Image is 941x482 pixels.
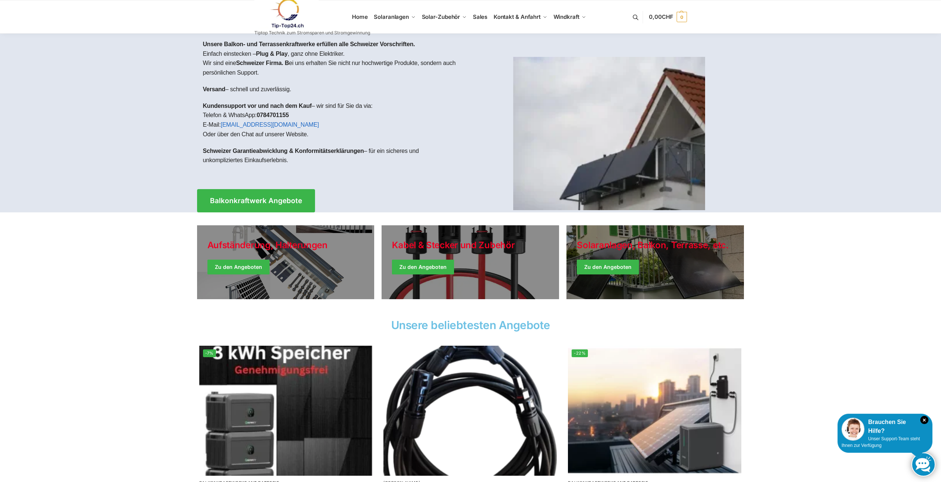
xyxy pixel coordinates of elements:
img: Home 6 [383,346,557,476]
span: Kontakt & Anfahrt [494,13,541,20]
p: Wir sind eine ei uns erhalten Sie nicht nur hochwertige Produkte, sondern auch persönlichen Support. [203,58,465,77]
strong: 0784701155 [257,112,289,118]
h2: Unsere beliebtesten Angebote [197,319,744,331]
p: – für ein sicheres und unkompliziertes Einkaufserlebnis. [203,146,465,165]
a: Holiday Style [382,225,559,299]
strong: Unsere Balkon- und Terrassenkraftwerke erfüllen alle Schweizer Vorschriften. [203,41,415,47]
p: – wir sind für Sie da via: Telefon & WhatsApp: E-Mail: Oder über den Chat auf unserer Website. [203,101,465,139]
i: Schließen [920,416,928,424]
a: Solar-Verlängerungskabel [383,346,557,476]
a: Kontakt & Anfahrt [490,0,550,34]
a: Solaranlagen [371,0,419,34]
a: Winter Jackets [566,225,744,299]
span: Balkonkraftwerk Angebote [210,197,302,204]
strong: Kundensupport vor und nach dem Kauf [203,103,312,109]
span: 0,00 [649,13,673,20]
a: -7%Steckerkraftwerk mit 8 KW Speicher und 8 Solarmodulen mit 3600 Watt [199,346,373,476]
a: Solar-Zubehör [419,0,470,34]
span: Windkraft [554,13,579,20]
span: Sales [473,13,488,20]
span: Solaranlagen [374,13,409,20]
strong: Plug & Play [256,51,288,57]
strong: Versand [203,86,226,92]
a: Sales [470,0,490,34]
strong: Schweizer Firma. B [236,60,289,66]
span: CHF [662,13,673,20]
span: Solar-Zubehör [422,13,460,20]
a: -22%Balkonkraftwerk mit Marstek Speicher [568,346,741,476]
img: Customer service [842,418,864,441]
a: Holiday Style [197,225,375,299]
img: Home 7 [568,346,741,476]
p: Tiptop Technik zum Stromsparen und Stromgewinnung [254,31,370,35]
a: Balkonkraftwerk Angebote [197,189,315,212]
img: Home 1 [513,57,705,210]
a: Windkraft [550,0,589,34]
strong: Schweizer Garantieabwicklung & Konformitätserklärungen [203,148,364,154]
span: Unser Support-Team steht Ihnen zur Verfügung [842,436,920,448]
a: [EMAIL_ADDRESS][DOMAIN_NAME] [221,122,319,128]
img: Home 5 [199,346,373,476]
p: – schnell und zuverlässig. [203,85,465,94]
a: 0,00CHF 0 [649,6,687,28]
div: Einfach einstecken – , ganz ohne Elektriker. [197,34,471,178]
div: Brauchen Sie Hilfe? [842,418,928,435]
span: 0 [677,12,687,22]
